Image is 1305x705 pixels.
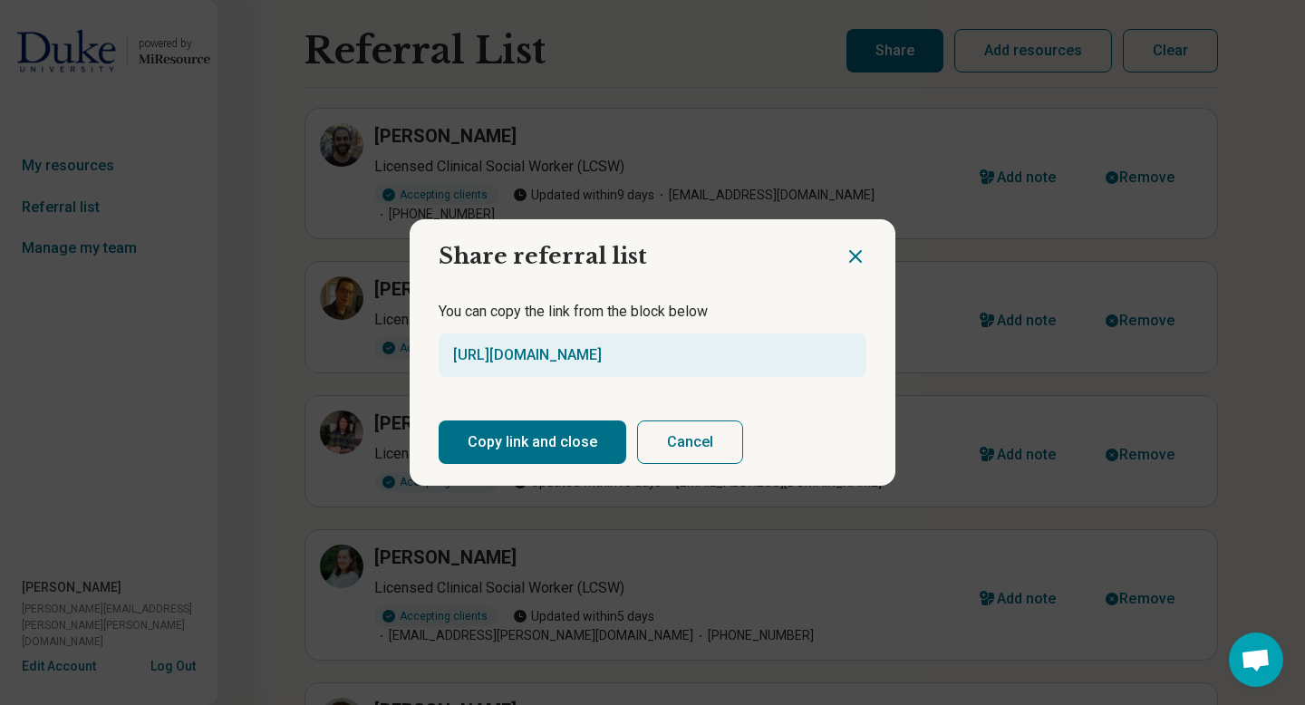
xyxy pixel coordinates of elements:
[453,346,602,363] a: [URL][DOMAIN_NAME]
[845,246,866,267] button: Close dialog
[439,420,626,464] button: Copy link and close
[637,420,743,464] button: Cancel
[439,301,866,323] p: You can copy the link from the block below
[410,219,845,279] h2: Share referral list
